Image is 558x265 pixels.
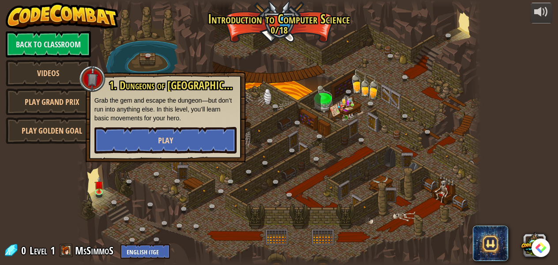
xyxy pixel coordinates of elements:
span: 1. Dungeons of [GEOGRAPHIC_DATA] [109,78,253,93]
img: CodeCombat - Learn how to code by playing a game [6,3,119,29]
span: Play [158,135,173,146]
a: Play Golden Goal [6,117,98,144]
p: Grab the gem and escape the dungeon—but don’t run into anything else. In this level, you’ll learn... [94,96,237,123]
span: 1 [50,243,55,257]
a: MsSimmoS [75,243,116,257]
button: Play [94,127,237,154]
a: Videos [6,60,91,86]
a: Back to Classroom [6,31,91,58]
img: level-banner-unstarted.png [94,177,104,192]
button: Adjust volume [530,3,552,23]
span: 0 [21,243,29,257]
a: Play Grand Prix [6,88,98,115]
span: Level [30,243,47,258]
